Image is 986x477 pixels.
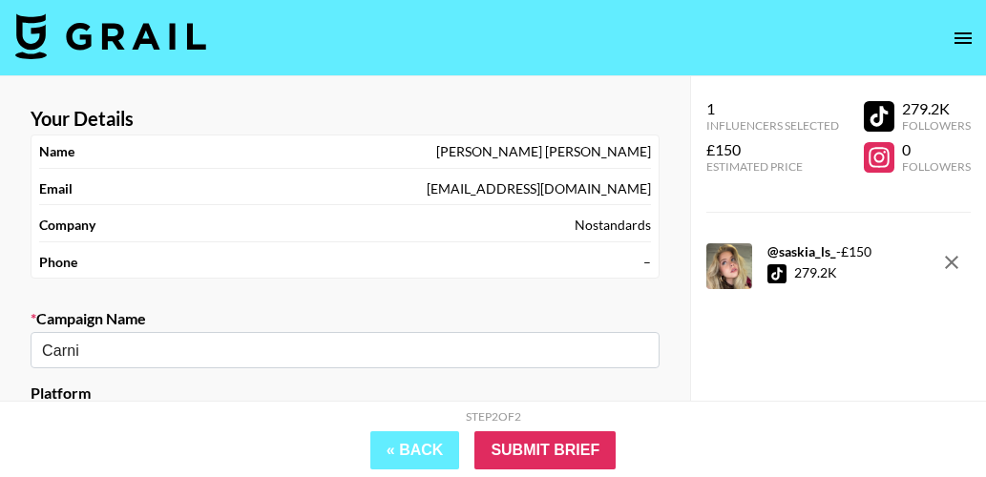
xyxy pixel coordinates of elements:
button: « Back [370,431,460,469]
div: 279.2K [794,264,837,283]
div: 279.2K [902,99,971,118]
button: remove [933,243,971,281]
div: Nostandards [575,217,651,234]
div: Step 2 of 2 [466,409,521,424]
div: [PERSON_NAME] [PERSON_NAME] [436,143,651,160]
strong: Name [39,143,74,160]
div: Estimated Price [706,159,839,174]
div: Followers [902,118,971,133]
strong: Email [39,180,73,197]
img: Grail Talent [15,13,206,59]
label: Platform [31,384,660,403]
div: 0 [902,140,971,159]
div: Influencers Selected [706,118,839,133]
div: – [643,254,651,271]
div: - £ 150 [767,243,871,260]
div: [EMAIL_ADDRESS][DOMAIN_NAME] [427,180,651,197]
strong: Phone [39,254,77,271]
iframe: Drift Widget Chat Controller [891,382,963,454]
div: £150 [706,140,839,159]
strong: Your Details [31,107,134,131]
label: Campaign Name [31,309,660,328]
input: Submit Brief [474,431,616,469]
strong: @ saskia_ls_ [767,243,836,259]
div: 1 [706,99,839,118]
input: Old Town Road - Lil Nas X + Billy Ray Cyrus [42,340,622,362]
strong: Company [39,217,95,234]
button: open drawer [944,19,982,57]
div: Followers [902,159,971,174]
